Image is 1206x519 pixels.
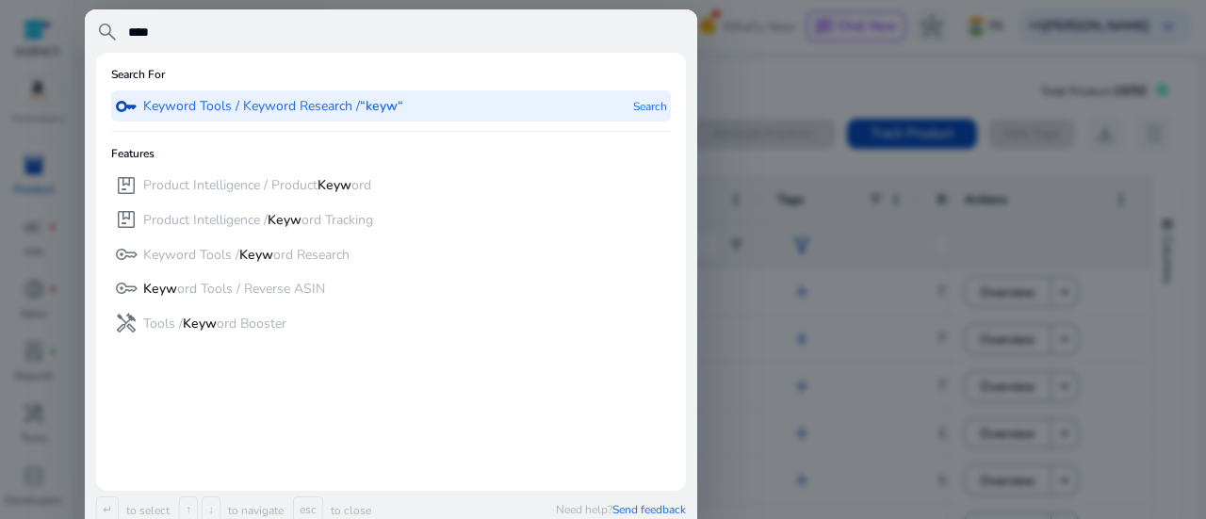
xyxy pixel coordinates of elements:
[115,208,138,231] span: package
[115,312,138,334] span: handyman
[268,211,301,229] b: Keyw
[143,176,371,195] p: Product Intelligence / Product ord
[239,246,273,264] b: Keyw
[115,277,138,300] span: key
[115,95,138,118] span: key
[111,147,155,160] h6: Features
[633,90,667,122] p: Search
[224,503,284,518] p: to navigate
[143,246,350,265] p: Keyword Tools / ord Research
[183,315,217,332] b: Keyw
[143,315,286,333] p: Tools / ord Booster
[143,280,177,298] b: Keyw
[122,503,170,518] p: to select
[318,176,351,194] b: Keyw
[327,503,371,518] p: to close
[111,68,165,81] h6: Search For
[143,97,403,116] p: Keyword Tools / Keyword Research /
[612,502,686,517] span: Send feedback
[143,211,373,230] p: Product Intelligence / ord Tracking
[115,174,138,197] span: package
[556,502,686,517] p: Need help?
[360,97,403,115] b: “keyw“
[115,243,138,266] span: key
[143,280,325,299] p: ord Tools / Reverse ASIN
[96,21,119,43] span: search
